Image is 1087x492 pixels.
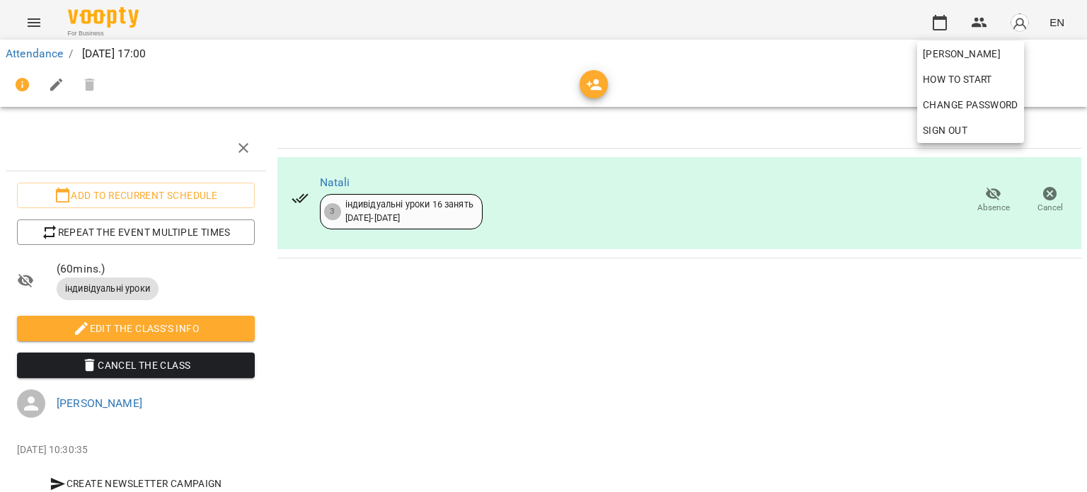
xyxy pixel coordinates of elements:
[923,96,1018,113] span: Change Password
[923,45,1018,62] span: [PERSON_NAME]
[917,118,1024,143] button: Sign Out
[923,71,992,88] span: How to start
[917,41,1024,67] a: [PERSON_NAME]
[923,122,967,139] span: Sign Out
[917,67,998,92] a: How to start
[917,92,1024,118] a: Change Password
